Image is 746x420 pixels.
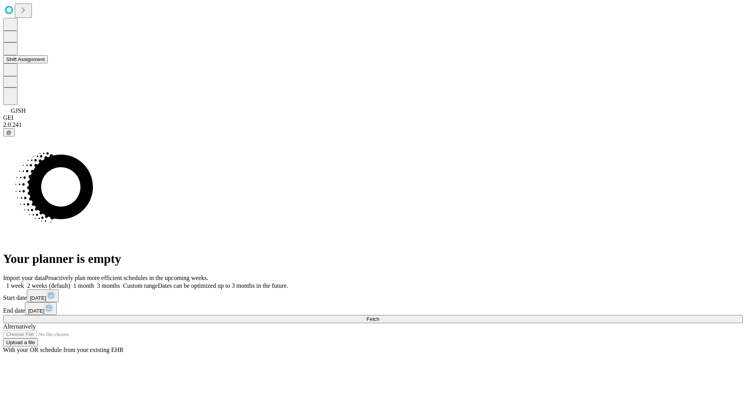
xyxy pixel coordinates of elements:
[3,323,36,330] span: Alternatively
[3,315,743,323] button: Fetch
[6,129,12,135] span: @
[45,275,208,281] span: Proactively plan more efficient schedules in the upcoming weeks.
[3,275,45,281] span: Import your data
[3,252,743,266] h1: Your planner is empty
[30,295,46,301] span: [DATE]
[6,282,24,289] span: 1 week
[366,316,379,322] span: Fetch
[27,282,70,289] span: 2 weeks (default)
[158,282,288,289] span: Dates can be optimized up to 3 months in the future.
[3,338,38,346] button: Upload a file
[11,107,26,114] span: GJSH
[28,308,44,314] span: [DATE]
[97,282,120,289] span: 3 months
[3,121,743,128] div: 2.0.241
[3,346,124,353] span: With your OR schedule from your existing EHR
[25,302,57,315] button: [DATE]
[3,114,743,121] div: GEI
[123,282,158,289] span: Custom range
[3,128,15,136] button: @
[73,282,94,289] span: 1 month
[3,302,743,315] div: End date
[3,289,743,302] div: Start date
[27,289,59,302] button: [DATE]
[3,55,48,63] button: Shift Assignment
